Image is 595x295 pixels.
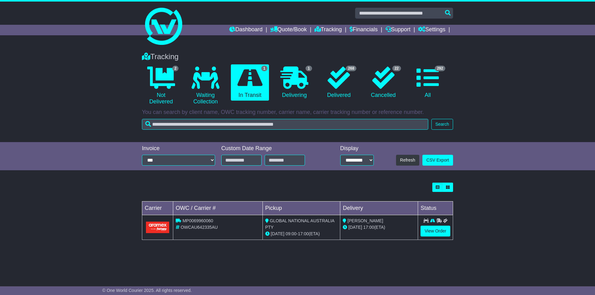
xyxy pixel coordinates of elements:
[275,64,313,101] a: 1 Delivering
[286,231,297,236] span: 09:00
[271,231,284,236] span: [DATE]
[396,155,419,166] button: Refresh
[340,202,418,215] td: Delivery
[172,66,179,71] span: 2
[348,225,362,230] span: [DATE]
[418,25,445,35] a: Settings
[262,202,340,215] td: Pickup
[418,202,453,215] td: Status
[298,231,309,236] span: 17:00
[306,66,312,71] span: 1
[364,64,402,101] a: 22 Cancelled
[102,288,192,293] span: © One World Courier 2025. All rights reserved.
[435,66,445,71] span: 292
[409,64,447,101] a: 292 All
[320,64,358,101] a: 268 Delivered
[392,66,401,71] span: 22
[270,25,307,35] a: Quote/Book
[363,225,374,230] span: 17:00
[340,145,374,152] div: Display
[431,119,453,130] button: Search
[422,155,453,166] a: CSV Export
[315,25,342,35] a: Tracking
[346,66,356,71] span: 268
[229,25,262,35] a: Dashboard
[142,202,173,215] td: Carrier
[181,225,218,230] span: OWCAU642335AU
[421,226,450,236] a: View Order
[265,218,334,230] span: GLOBAL NATIONAL AUSTRALIA PTY
[343,224,415,231] div: (ETA)
[142,64,180,107] a: 2 Not Delivered
[183,218,213,223] span: MP0069960060
[347,218,383,223] span: [PERSON_NAME]
[142,145,215,152] div: Invoice
[261,66,268,71] span: 1
[350,25,378,35] a: Financials
[139,52,456,61] div: Tracking
[265,231,338,237] div: - (ETA)
[142,109,453,116] p: You can search by client name, OWC tracking number, carrier name, carrier tracking number or refe...
[386,25,411,35] a: Support
[173,202,263,215] td: OWC / Carrier #
[146,222,169,233] img: Aramex.png
[231,64,269,101] a: 1 In Transit
[221,145,321,152] div: Custom Date Range
[186,64,224,107] a: Waiting Collection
